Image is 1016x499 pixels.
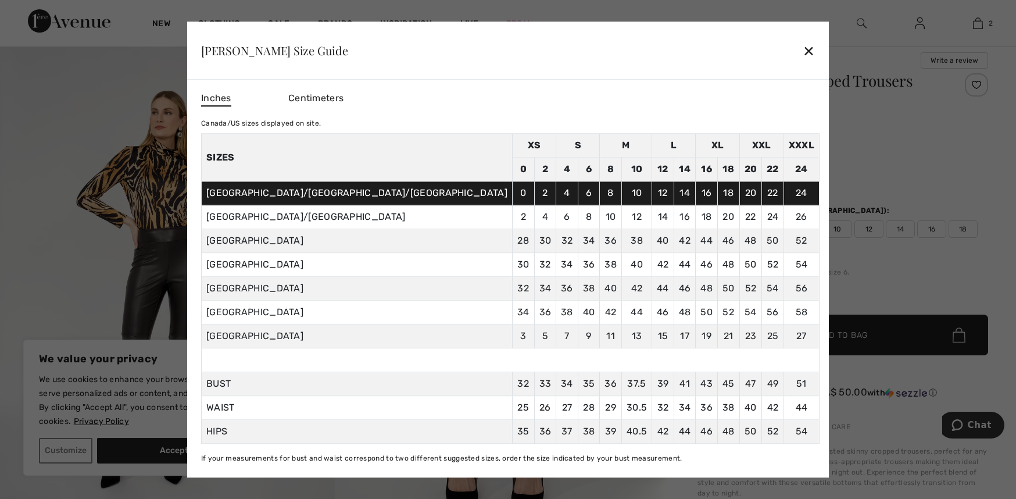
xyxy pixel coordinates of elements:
span: 40.5 [627,426,647,437]
td: 8 [600,181,622,205]
span: 36 [700,402,713,413]
span: 27 [562,402,573,413]
span: 34 [679,402,691,413]
td: 22 [762,181,784,205]
td: 25 [762,325,784,348]
td: 26 [784,205,819,229]
td: 38 [621,229,652,253]
td: 20 [739,181,762,205]
td: 50 [696,301,718,325]
span: 36 [604,378,617,389]
td: 13 [621,325,652,348]
td: [GEOGRAPHIC_DATA] [201,229,512,253]
td: 30 [512,253,534,277]
td: 36 [578,253,600,277]
td: 11 [600,325,622,348]
td: 14 [652,205,674,229]
span: 35 [517,426,530,437]
td: [GEOGRAPHIC_DATA] [201,277,512,301]
span: Inches [201,91,231,106]
td: 58 [784,301,819,325]
td: 12 [652,181,674,205]
td: 24 [784,158,819,181]
td: 56 [762,301,784,325]
td: XS [512,134,556,158]
td: XL [696,134,739,158]
span: 39 [605,426,617,437]
td: 40 [621,253,652,277]
td: 36 [534,301,556,325]
td: 42 [600,301,622,325]
td: 4 [556,181,578,205]
span: 44 [679,426,691,437]
span: 33 [539,378,552,389]
div: If your measurements for bust and waist correspond to two different suggested sizes, order the si... [201,453,820,464]
td: 52 [762,253,784,277]
span: 50 [745,426,757,437]
span: 45 [722,378,735,389]
span: 30.5 [627,402,647,413]
td: BUST [201,372,512,396]
td: 2 [512,205,534,229]
td: 38 [600,253,622,277]
span: 32 [657,402,669,413]
td: 18 [717,158,739,181]
span: 37 [561,426,573,437]
td: 16 [696,181,718,205]
td: 10 [600,205,622,229]
td: 10 [621,181,652,205]
td: 32 [534,253,556,277]
td: 36 [600,229,622,253]
span: 43 [700,378,713,389]
td: 6 [578,158,600,181]
td: 38 [556,301,578,325]
td: 46 [674,277,696,301]
td: 7 [556,325,578,348]
td: XXL [739,134,784,158]
td: 17 [674,325,696,348]
td: 14 [674,158,696,181]
td: 6 [578,181,600,205]
td: 36 [556,277,578,301]
span: 44 [796,402,808,413]
td: 19 [696,325,718,348]
td: 54 [784,253,819,277]
div: ✕ [803,38,815,63]
span: 29 [605,402,616,413]
td: 18 [717,181,739,205]
td: 0 [512,158,534,181]
td: M [600,134,652,158]
td: 44 [696,229,718,253]
td: 44 [674,253,696,277]
td: 48 [739,229,762,253]
span: 51 [796,378,807,389]
td: 4 [556,158,578,181]
span: 25 [517,402,529,413]
td: 16 [696,158,718,181]
td: 23 [739,325,762,348]
td: 2 [534,158,556,181]
td: 32 [512,277,534,301]
td: 8 [578,205,600,229]
span: 47 [745,378,756,389]
td: 42 [652,253,674,277]
td: 34 [534,277,556,301]
td: 50 [717,277,739,301]
td: 15 [652,325,674,348]
td: 32 [556,229,578,253]
div: [PERSON_NAME] Size Guide [201,45,348,56]
td: XXXL [784,134,819,158]
td: 56 [784,277,819,301]
td: 22 [762,158,784,181]
td: [GEOGRAPHIC_DATA] [201,301,512,325]
span: 40 [745,402,757,413]
span: 39 [657,378,669,389]
td: 21 [717,325,739,348]
span: 36 [539,426,552,437]
td: 54 [762,277,784,301]
td: 42 [621,277,652,301]
td: 50 [739,253,762,277]
td: [GEOGRAPHIC_DATA]/[GEOGRAPHIC_DATA]/[GEOGRAPHIC_DATA] [201,181,512,205]
td: 20 [717,205,739,229]
td: 18 [696,205,718,229]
